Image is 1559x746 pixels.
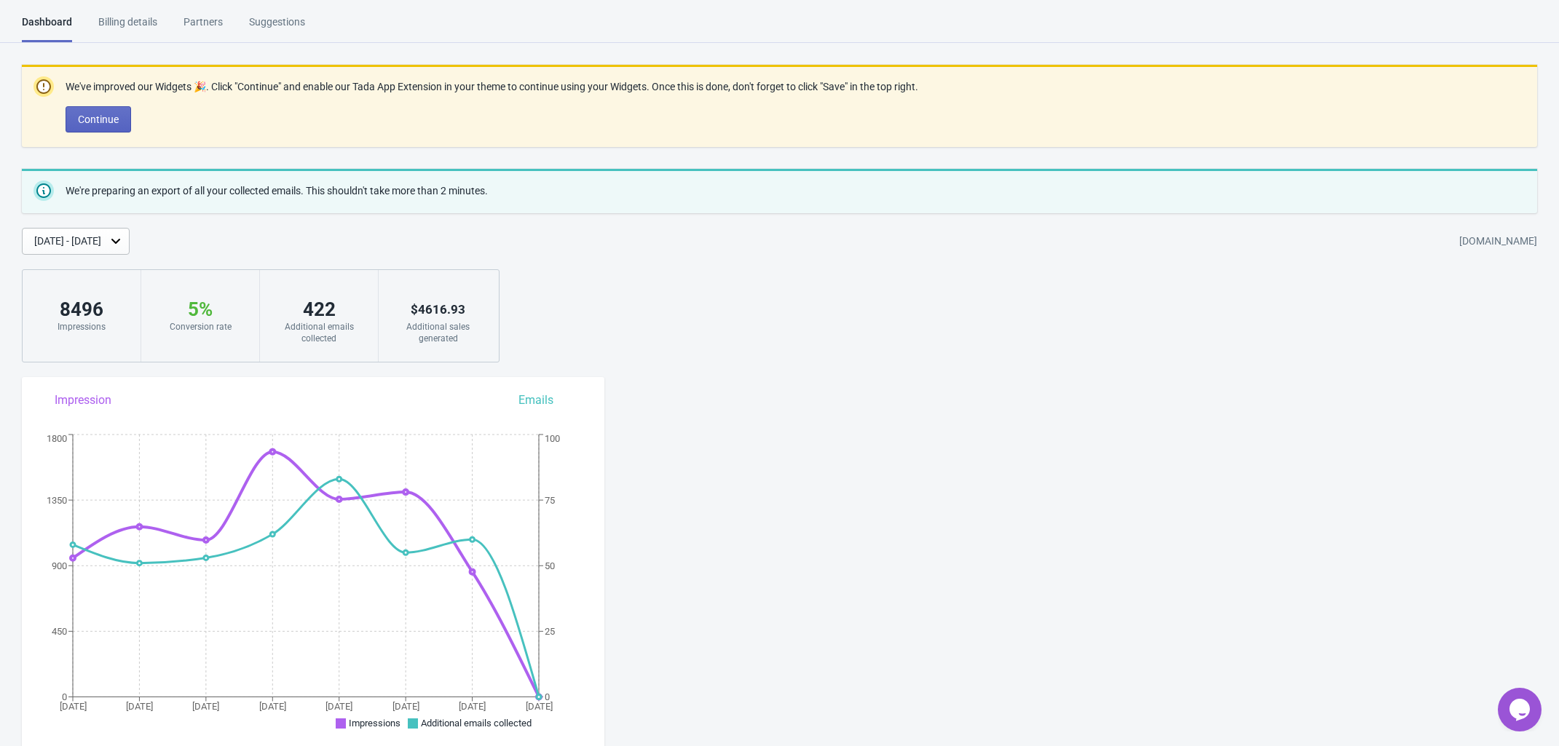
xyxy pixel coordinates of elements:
[47,433,67,444] tspan: 1800
[22,15,72,42] div: Dashboard
[47,495,67,506] tspan: 1350
[545,433,560,444] tspan: 100
[34,234,101,249] div: [DATE] - [DATE]
[62,691,67,702] tspan: 0
[249,15,305,40] div: Suggestions
[275,298,363,321] div: 422
[421,718,532,729] span: Additional emails collected
[259,701,286,712] tspan: [DATE]
[52,560,67,571] tspan: 900
[183,15,223,40] div: Partners
[349,718,400,729] span: Impressions
[526,701,553,712] tspan: [DATE]
[66,79,918,95] p: We've improved our Widgets 🎉. Click "Continue" and enable our Tada App Extension in your theme to...
[392,701,419,712] tspan: [DATE]
[192,701,219,712] tspan: [DATE]
[459,701,486,712] tspan: [DATE]
[126,701,153,712] tspan: [DATE]
[66,106,131,132] button: Continue
[78,114,119,125] span: Continue
[66,183,488,199] p: We're preparing an export of all your collected emails. This shouldn't take more than 2 minutes.
[98,15,157,40] div: Billing details
[1498,688,1544,731] iframe: chat widget
[156,321,245,333] div: Conversion rate
[545,691,550,702] tspan: 0
[545,495,555,506] tspan: 75
[52,626,67,637] tspan: 450
[393,298,483,321] div: $ 4616.93
[275,321,363,344] div: Additional emails collected
[156,298,245,321] div: 5 %
[325,701,352,712] tspan: [DATE]
[1459,229,1537,255] div: [DOMAIN_NAME]
[545,626,555,637] tspan: 25
[37,321,126,333] div: Impressions
[545,560,555,571] tspan: 50
[37,298,126,321] div: 8496
[393,321,483,344] div: Additional sales generated
[60,701,87,712] tspan: [DATE]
